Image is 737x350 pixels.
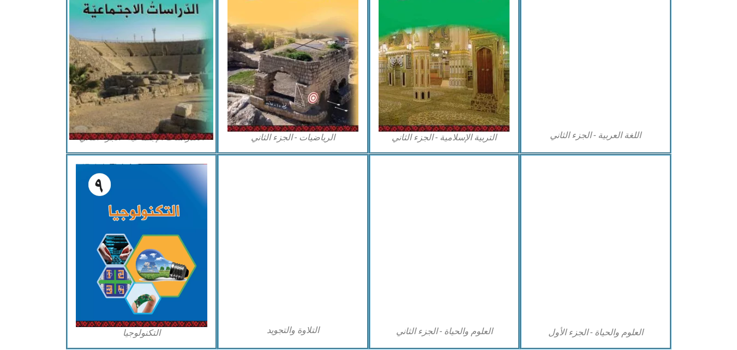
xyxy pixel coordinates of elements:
[76,327,208,339] figcaption: التكنولوجيا
[227,132,359,144] figcaption: الرياضيات - الجزء الثاني
[227,324,359,336] figcaption: التلاوة والتجويد
[530,129,662,141] figcaption: اللغة العربية - الجزء الثاني
[379,132,511,144] figcaption: التربية الإسلامية - الجزء الثاني
[379,325,511,337] figcaption: العلوم والحياة - الجزء الثاني
[530,327,662,339] figcaption: العلوم والحياة - الجزء الأول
